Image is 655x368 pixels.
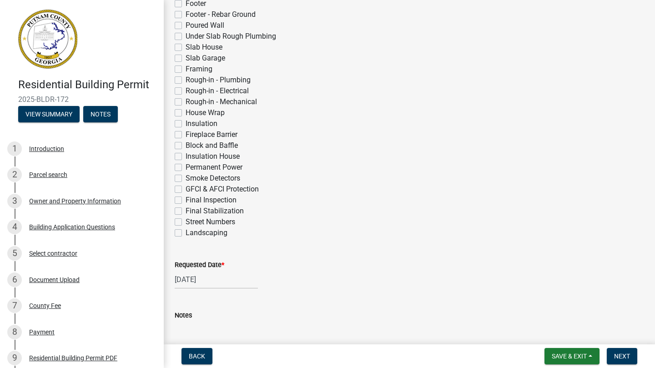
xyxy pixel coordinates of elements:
label: Final Inspection [186,195,237,206]
div: Parcel search [29,171,67,178]
div: 1 [7,141,22,156]
div: Select contractor [29,250,77,257]
div: 4 [7,220,22,234]
div: 9 [7,351,22,365]
span: Back [189,353,205,360]
button: Notes [83,106,118,122]
label: Street Numbers [186,217,235,227]
div: 7 [7,298,22,313]
div: Owner and Property Information [29,198,121,204]
button: View Summary [18,106,80,122]
label: Notes [175,313,192,319]
label: GFCI & AFCI Protection [186,184,259,195]
label: Insulation House [186,151,240,162]
label: Insulation [186,118,217,129]
label: Poured Wall [186,20,224,31]
div: Residential Building Permit PDF [29,355,117,361]
div: County Fee [29,302,61,309]
div: 2 [7,167,22,182]
label: Framing [186,64,212,75]
div: Introduction [29,146,64,152]
label: Final Stabilization [186,206,244,217]
wm-modal-confirm: Notes [83,111,118,118]
label: Rough-in - Electrical [186,86,249,96]
div: 8 [7,325,22,339]
span: 2025-BLDR-172 [18,95,146,104]
label: Landscaping [186,227,227,238]
label: Rough-in - Plumbing [186,75,251,86]
span: Save & Exit [552,353,587,360]
label: Rough-in - Mechanical [186,96,257,107]
wm-modal-confirm: Summary [18,111,80,118]
img: Putnam County, Georgia [18,10,77,69]
h4: Residential Building Permit [18,78,156,91]
input: mm/dd/yyyy [175,270,258,289]
label: Slab House [186,42,222,53]
div: 5 [7,246,22,261]
button: Save & Exit [544,348,600,364]
div: Building Application Questions [29,224,115,230]
label: Slab Garage [186,53,225,64]
div: 3 [7,194,22,208]
label: Fireplace Barrier [186,129,237,140]
span: Next [614,353,630,360]
label: Block and Baffle [186,140,238,151]
div: Document Upload [29,277,80,283]
div: 6 [7,272,22,287]
label: Under Slab Rough Plumbing [186,31,276,42]
div: Payment [29,329,55,335]
label: Requested Date [175,262,224,268]
button: Next [607,348,637,364]
label: House Wrap [186,107,225,118]
button: Back [181,348,212,364]
label: Footer - Rebar Ground [186,9,256,20]
label: Permanent Power [186,162,242,173]
label: Smoke Detectors [186,173,240,184]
